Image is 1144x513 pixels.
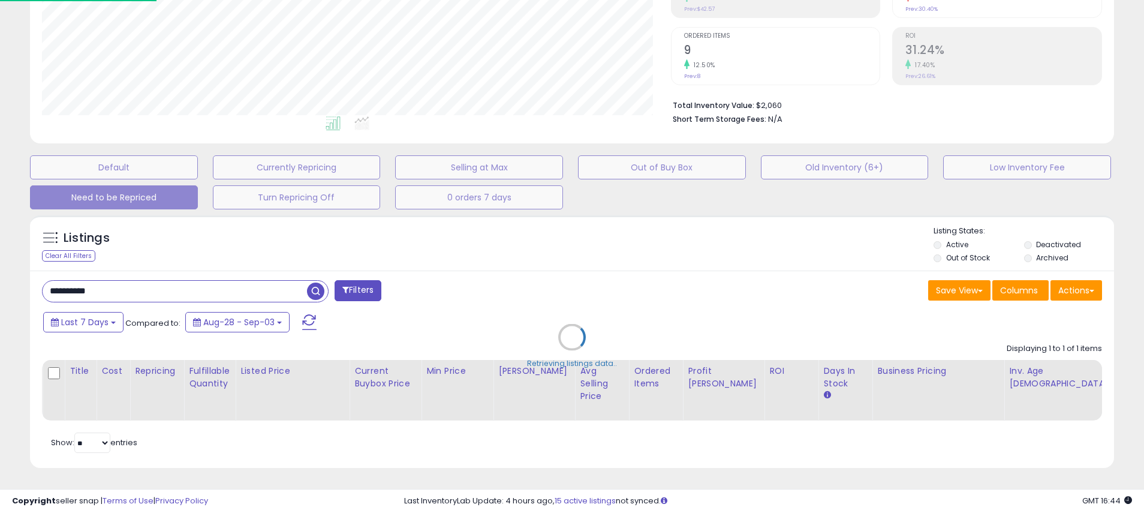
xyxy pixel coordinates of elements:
button: Low Inventory Fee [943,155,1111,179]
div: seller snap | | [12,496,208,507]
button: 0 orders 7 days [395,185,563,209]
h2: 9 [684,43,880,59]
button: Old Inventory (6+) [761,155,929,179]
small: Prev: 8 [684,73,700,80]
small: Prev: 26.61% [905,73,935,80]
button: Turn Repricing Off [213,185,381,209]
small: 12.50% [690,61,715,70]
button: Need to be Repriced [30,185,198,209]
small: Prev: 30.40% [905,5,938,13]
button: Currently Repricing [213,155,381,179]
strong: Copyright [12,495,56,506]
h2: 31.24% [905,43,1101,59]
a: Privacy Policy [155,495,208,506]
div: Last InventoryLab Update: 4 hours ago, not synced. [404,496,1132,507]
div: Retrieving listings data.. [527,358,617,369]
span: ROI [905,33,1101,40]
button: Default [30,155,198,179]
span: 2025-09-11 16:44 GMT [1082,495,1132,506]
button: Selling at Max [395,155,563,179]
span: Ordered Items [684,33,880,40]
a: Terms of Use [103,495,153,506]
button: Out of Buy Box [578,155,746,179]
small: Prev: $42.57 [684,5,715,13]
b: Short Term Storage Fees: [673,114,766,124]
small: 17.40% [911,61,935,70]
span: N/A [768,113,782,125]
a: 15 active listings [555,495,616,506]
li: $2,060 [673,97,1093,112]
b: Total Inventory Value: [673,100,754,110]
